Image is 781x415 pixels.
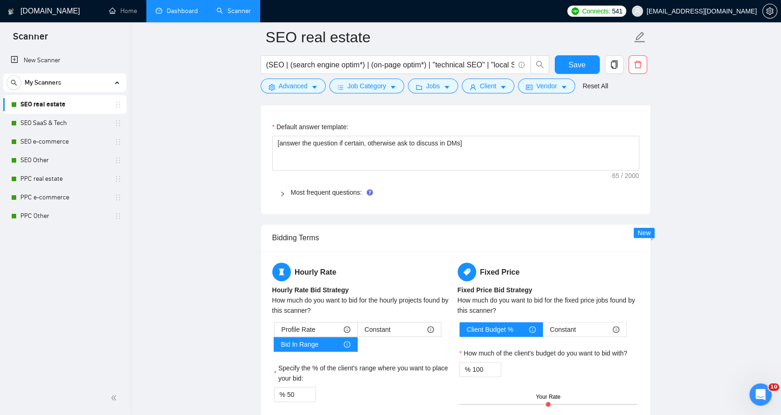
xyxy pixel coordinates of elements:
[390,84,396,91] span: caret-down
[8,4,14,19] img: logo
[561,84,567,91] span: caret-down
[272,182,639,203] div: Most frequent questions:
[114,212,122,220] span: holder
[344,326,350,333] span: info-circle
[571,7,579,15] img: upwork-logo.png
[569,59,585,71] span: Save
[444,84,450,91] span: caret-down
[518,62,525,68] span: info-circle
[480,81,497,91] span: Client
[272,263,454,281] h5: Hourly Rate
[500,84,506,91] span: caret-down
[458,263,476,281] span: tag
[629,55,647,74] button: delete
[287,388,315,402] input: Specify the % of the client's range where you want to place your bid:
[272,122,348,132] label: Default answer template:
[531,60,549,69] span: search
[274,363,452,383] label: Specify the % of the client's range where you want to place your bid:
[114,138,122,145] span: holder
[114,157,122,164] span: holder
[768,383,779,391] span: 10
[3,51,126,70] li: New Scanner
[550,323,576,336] span: Constant
[531,55,549,74] button: search
[114,101,122,108] span: holder
[629,60,647,69] span: delete
[44,304,52,312] button: Upload attachment
[145,4,163,21] button: Home
[416,84,422,91] span: folder
[555,55,600,74] button: Save
[467,323,513,336] span: Client Budget %
[15,20,145,138] div: По-перше, варто розрізняти “Opportunities” (усі знайдені сканером [PERSON_NAME]) та “Proposals” (...
[59,304,66,312] button: Start recording
[605,60,623,69] span: copy
[282,323,315,336] span: Profile Rate
[20,95,109,114] a: SEO real estate
[311,84,318,91] span: caret-down
[20,114,109,132] a: SEO SaaS & Tech
[462,79,515,93] button: userClientcaret-down
[473,362,501,376] input: How much of the client's budget do you want to bid with?
[6,4,24,21] button: go back
[529,326,536,333] span: info-circle
[266,26,632,49] input: Scanner name...
[261,79,326,93] button: settingAdvancedcaret-down
[14,304,22,312] button: Emoji picker
[217,7,251,15] a: searchScanner
[26,5,41,20] img: Profile image for Nazar
[272,136,639,171] textarea: Default answer template:
[762,7,777,15] a: setting
[458,263,639,281] h5: Fixed Price
[470,84,476,91] span: user
[518,79,575,93] button: idcardVendorcaret-down
[20,207,109,225] a: PPC Other
[762,4,777,19] button: setting
[526,84,532,91] span: idcard
[7,79,21,86] span: search
[637,229,650,237] span: New
[156,7,198,15] a: dashboardDashboard
[612,6,622,16] span: 541
[45,5,66,12] h1: Nazar
[280,191,285,197] span: right
[427,326,434,333] span: info-circle
[279,81,308,91] span: Advanced
[111,393,120,402] span: double-left
[291,189,362,196] a: Most frequent questions:
[272,286,349,294] b: Hourly Rate Bid Strategy
[536,81,557,91] span: Vendor
[266,59,514,71] input: Search Freelance Jobs...
[605,55,623,74] button: copy
[365,323,391,336] span: Constant
[366,188,374,197] div: Tooltip anchor
[7,278,178,291] div: [DATE]
[269,84,275,91] span: setting
[337,84,344,91] span: bars
[45,12,64,21] p: Active
[114,119,122,127] span: holder
[329,79,404,93] button: barsJob Categorycaret-down
[8,285,178,301] textarea: Message…
[272,295,454,316] div: How much do you want to bid for the hourly projects found by this scanner?
[458,295,639,316] div: How much do you want to bid for the fixed price jobs found by this scanner?
[348,81,386,91] span: Job Category
[114,194,122,201] span: holder
[6,30,55,49] span: Scanner
[109,7,137,15] a: homeHome
[634,31,646,43] span: edit
[281,337,319,351] span: Bid In Range
[20,151,109,170] a: SEO Other
[114,175,122,183] span: holder
[29,304,37,312] button: Gif picker
[459,348,628,358] label: How much of the client's budget do you want to bid with?
[408,79,458,93] button: folderJobscaret-down
[634,8,641,14] span: user
[749,383,772,406] iframe: Intercom live chat
[20,132,109,151] a: SEO e-commerce
[163,4,180,20] div: Close
[344,341,350,348] span: info-circle
[613,326,619,333] span: info-circle
[11,51,119,70] a: New Scanner
[272,224,639,251] div: Bidding Terms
